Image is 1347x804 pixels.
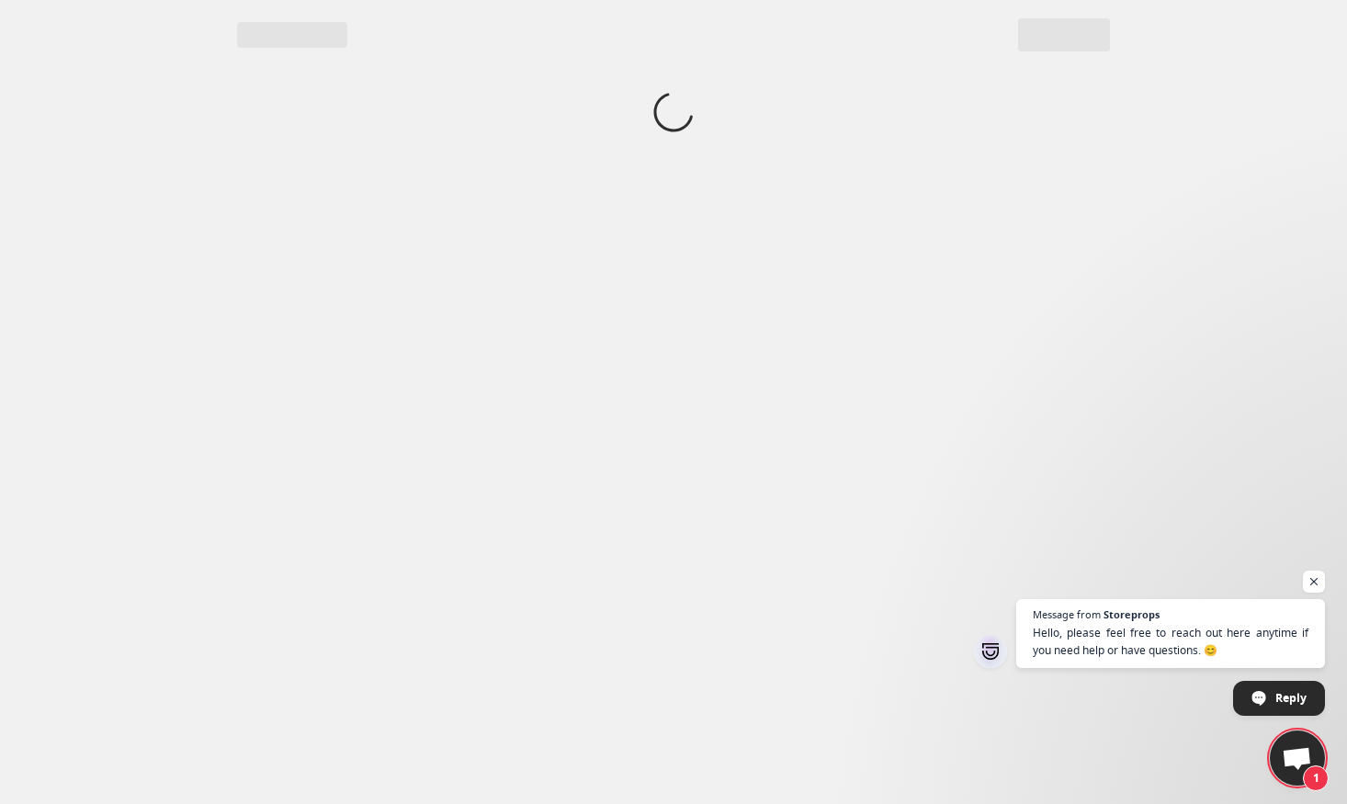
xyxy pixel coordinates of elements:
span: Storeprops [1104,609,1160,619]
div: Open chat [1270,730,1325,786]
span: Message from [1033,609,1101,619]
span: Hello, please feel free to reach out here anytime if you need help or have questions. 😊 [1033,624,1308,659]
span: Reply [1275,682,1307,714]
span: 1 [1303,765,1329,791]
